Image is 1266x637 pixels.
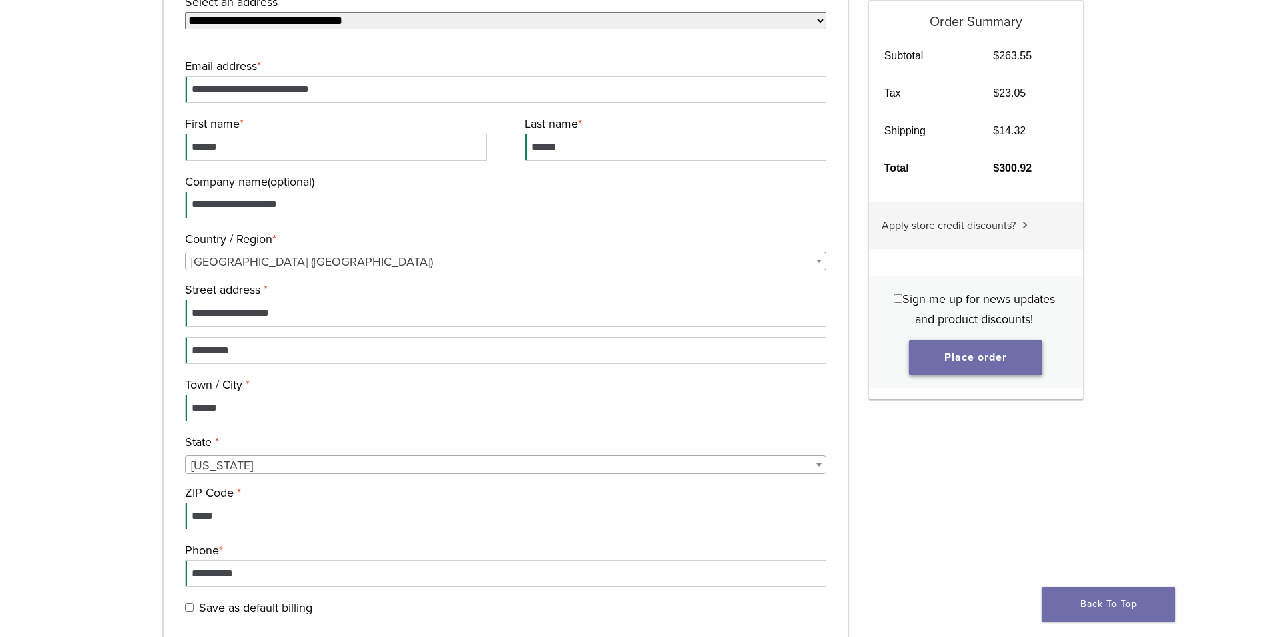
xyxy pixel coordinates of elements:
[186,456,826,475] span: California
[525,114,823,134] label: Last name
[869,112,978,150] th: Shipping
[902,292,1055,327] span: Sign me up for news updates and product discounts!
[993,87,1026,99] bdi: 23.05
[185,229,824,249] label: Country / Region
[869,75,978,112] th: Tax
[185,598,824,618] label: Save as default billing
[993,162,999,174] span: $
[993,125,1026,136] bdi: 14.32
[185,252,827,270] span: Country / Region
[185,455,827,474] span: State
[185,483,824,503] label: ZIP Code
[185,603,194,612] input: Save as default billing
[869,37,978,75] th: Subtotal
[869,150,978,187] th: Total
[185,114,483,134] label: First name
[993,50,999,61] span: $
[993,50,1032,61] bdi: 263.55
[185,540,824,560] label: Phone
[993,87,999,99] span: $
[185,375,824,395] label: Town / City
[185,56,824,76] label: Email address
[185,432,824,452] label: State
[869,1,1083,30] h5: Order Summary
[909,340,1042,375] button: Place order
[882,219,1016,232] span: Apply store credit discounts?
[1022,222,1028,228] img: caret.svg
[186,252,826,271] span: United States (US)
[185,280,824,300] label: Street address
[993,125,999,136] span: $
[185,172,824,192] label: Company name
[268,174,314,189] span: (optional)
[1042,587,1175,622] a: Back To Top
[993,162,1032,174] bdi: 300.92
[894,294,902,303] input: Sign me up for news updates and product discounts!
